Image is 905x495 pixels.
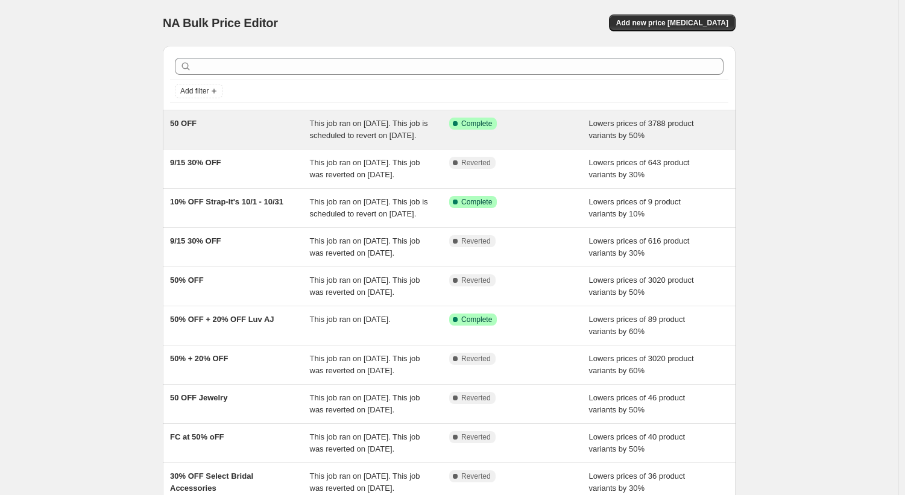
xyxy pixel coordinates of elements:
[589,354,694,375] span: Lowers prices of 3020 product variants by 60%
[461,354,491,364] span: Reverted
[310,432,420,453] span: This job ran on [DATE]. This job was reverted on [DATE].
[461,119,492,128] span: Complete
[609,14,736,31] button: Add new price [MEDICAL_DATA]
[163,16,278,30] span: NA Bulk Price Editor
[589,393,686,414] span: Lowers prices of 46 product variants by 50%
[461,276,491,285] span: Reverted
[589,471,686,493] span: Lowers prices of 36 product variants by 30%
[310,276,420,297] span: This job ran on [DATE]. This job was reverted on [DATE].
[461,432,491,442] span: Reverted
[589,315,686,336] span: Lowers prices of 89 product variants by 60%
[461,197,492,207] span: Complete
[180,86,209,96] span: Add filter
[310,197,428,218] span: This job ran on [DATE]. This job is scheduled to revert on [DATE].
[310,471,420,493] span: This job ran on [DATE]. This job was reverted on [DATE].
[170,119,197,128] span: 50 OFF
[175,84,223,98] button: Add filter
[589,197,681,218] span: Lowers prices of 9 product variants by 10%
[461,315,492,324] span: Complete
[170,197,283,206] span: 10% OFF Strap-It's 10/1 - 10/31
[461,236,491,246] span: Reverted
[310,315,391,324] span: This job ran on [DATE].
[461,393,491,403] span: Reverted
[310,354,420,375] span: This job ran on [DATE]. This job was reverted on [DATE].
[310,236,420,257] span: This job ran on [DATE]. This job was reverted on [DATE].
[170,393,227,402] span: 50 OFF Jewelry
[589,236,690,257] span: Lowers prices of 616 product variants by 30%
[170,354,228,363] span: 50% + 20% OFF
[461,471,491,481] span: Reverted
[461,158,491,168] span: Reverted
[310,393,420,414] span: This job ran on [DATE]. This job was reverted on [DATE].
[170,276,204,285] span: 50% OFF
[589,158,690,179] span: Lowers prices of 643 product variants by 30%
[589,276,694,297] span: Lowers prices of 3020 product variants by 50%
[589,432,686,453] span: Lowers prices of 40 product variants by 50%
[616,18,728,28] span: Add new price [MEDICAL_DATA]
[170,315,274,324] span: 50% OFF + 20% OFF Luv AJ
[310,119,428,140] span: This job ran on [DATE]. This job is scheduled to revert on [DATE].
[170,158,221,167] span: 9/15 30% OFF
[170,471,253,493] span: 30% OFF Select Bridal Accessories
[170,432,224,441] span: FC at 50% oFF
[170,236,221,245] span: 9/15 30% OFF
[310,158,420,179] span: This job ran on [DATE]. This job was reverted on [DATE].
[589,119,694,140] span: Lowers prices of 3788 product variants by 50%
